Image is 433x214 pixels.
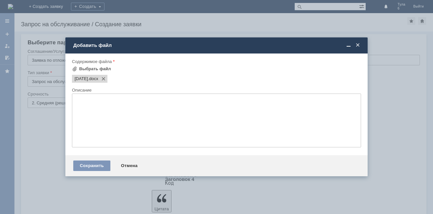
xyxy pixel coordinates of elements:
[73,42,361,48] div: Добавить файл
[75,76,88,81] span: 16.09.2025.docx
[72,88,360,92] div: Описание
[3,3,96,13] div: Добрый вечер,просьба удалить отлож чеки во вложении
[79,66,111,72] div: Выбрать файл
[72,59,360,64] div: Содержимое файла
[345,42,352,48] span: Свернуть (Ctrl + M)
[88,76,98,81] span: 16.09.2025.docx
[354,42,361,48] span: Закрыть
